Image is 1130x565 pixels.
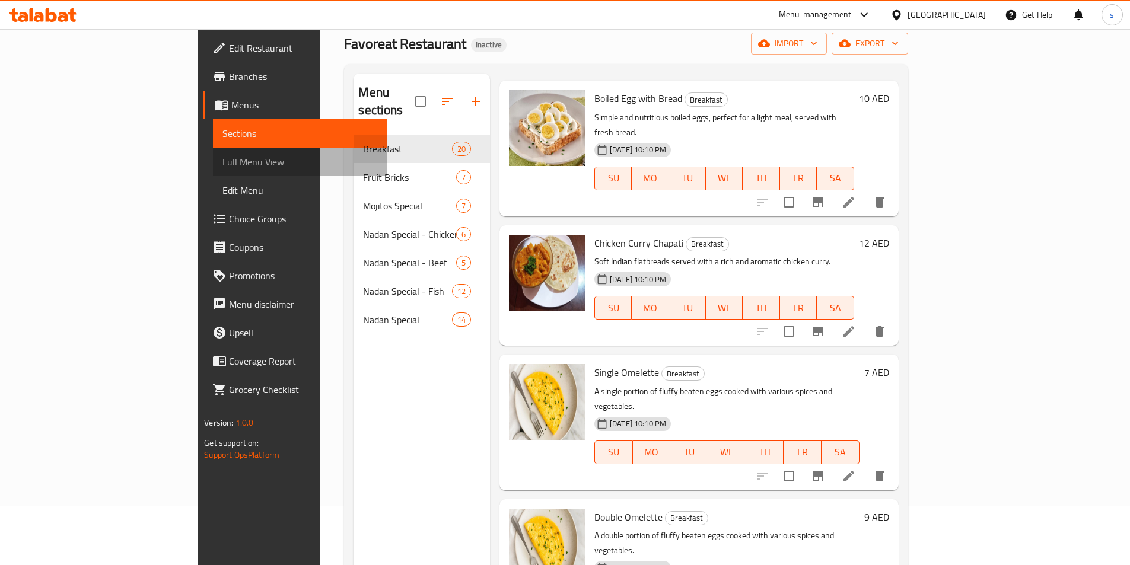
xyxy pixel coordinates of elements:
button: FR [784,440,822,464]
div: Mojitos Special [363,199,456,213]
span: export [841,36,899,51]
span: import [760,36,817,51]
span: 20 [453,143,470,155]
button: Branch-specific-item [804,462,832,490]
img: Single Omelette [509,364,585,440]
div: Breakfast [685,92,728,107]
a: Edit Restaurant [203,34,387,62]
button: TU [669,296,706,320]
span: WE [713,443,741,461]
span: Breakfast [662,367,704,381]
span: TU [674,170,701,187]
button: SA [817,167,854,190]
a: Coupons [203,233,387,261]
h6: 9 AED [864,509,889,525]
button: SU [594,440,633,464]
button: FR [780,167,817,190]
div: Breakfast [661,366,705,381]
a: Menus [203,91,387,119]
button: MO [632,296,669,320]
span: TH [747,170,775,187]
p: A double portion of fluffy beaten eggs cooked with various spices and vegetables. [594,528,860,558]
p: Simple and nutritious boiled eggs, perfect for a light meal, served with fresh bread. [594,110,854,140]
span: Breakfast [685,93,727,107]
a: Edit menu item [842,195,856,209]
span: Single Omelette [594,363,659,381]
h6: 12 AED [859,235,889,251]
span: TH [747,299,775,317]
span: Menu disclaimer [229,297,377,311]
span: MO [636,170,664,187]
img: Chicken Curry Chapati [509,235,585,311]
div: Mojitos Special7 [354,191,490,220]
button: WE [706,167,743,190]
img: Boiled Egg with Bread [509,90,585,166]
span: Edit Menu [222,183,377,197]
h6: 7 AED [864,364,889,381]
span: Select to update [776,464,801,489]
span: 5 [457,257,470,269]
span: SU [600,443,628,461]
div: items [456,256,471,270]
a: Promotions [203,261,387,290]
button: Branch-specific-item [804,317,832,346]
span: SA [826,443,855,461]
h6: 10 AED [859,90,889,107]
span: [DATE] 10:10 PM [605,418,671,429]
div: items [456,170,471,184]
span: FR [785,170,812,187]
button: SU [594,296,632,320]
span: Coupons [229,240,377,254]
span: 7 [457,200,470,212]
div: Breakfast20 [354,135,490,163]
a: Coverage Report [203,347,387,375]
button: delete [865,317,894,346]
button: import [751,33,827,55]
span: WE [711,170,738,187]
button: FR [780,296,817,320]
span: Choice Groups [229,212,377,226]
span: Select to update [776,190,801,215]
div: Nadan Special - Chicken6 [354,220,490,248]
span: 14 [453,314,470,325]
span: Nadan Special - Chicken [363,227,456,241]
span: 6 [457,229,470,240]
span: Version: [204,415,233,430]
button: SA [822,440,860,464]
div: Breakfast [686,237,729,251]
a: Edit menu item [842,324,856,339]
span: 1.0.0 [235,415,254,430]
span: Breakfast [363,142,451,156]
span: Inactive [471,40,507,50]
span: Sections [222,126,377,141]
span: [DATE] 10:10 PM [605,274,671,285]
a: Menu disclaimer [203,290,387,318]
button: TU [669,167,706,190]
div: Breakfast [665,511,708,525]
span: TH [751,443,779,461]
div: Inactive [471,38,507,52]
button: Branch-specific-item [804,188,832,216]
div: Nadan Special - Fish [363,284,451,298]
div: items [452,142,471,156]
button: TH [743,296,779,320]
span: MO [636,299,664,317]
div: Fruit Bricks [363,170,456,184]
div: Fruit Bricks7 [354,163,490,191]
span: s [1110,8,1114,21]
span: 7 [457,172,470,183]
a: Full Menu View [213,148,387,176]
span: TU [675,443,704,461]
span: Upsell [229,325,377,340]
button: WE [706,296,743,320]
button: MO [632,167,669,190]
span: Select all sections [408,89,433,114]
button: SU [594,167,632,190]
div: Menu-management [779,8,852,22]
span: FR [785,299,812,317]
span: SA [822,299,849,317]
span: Nadan Special - Beef [363,256,456,270]
span: SU [600,299,627,317]
span: MO [638,443,666,461]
